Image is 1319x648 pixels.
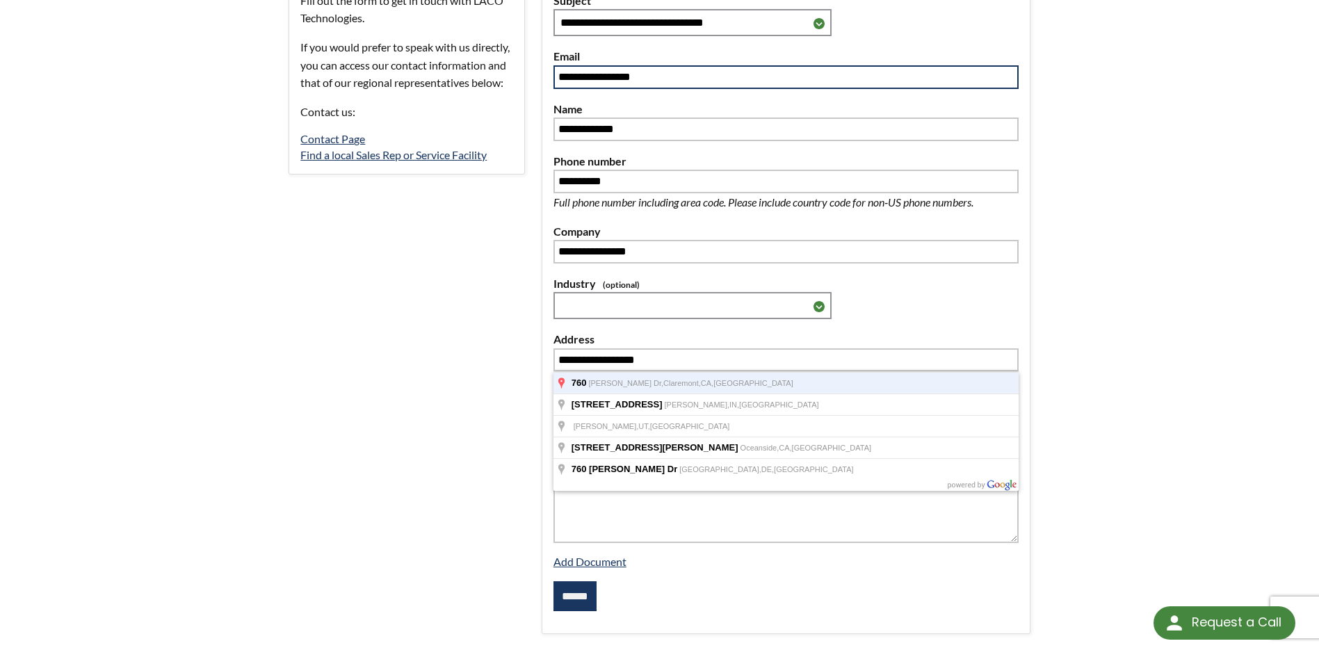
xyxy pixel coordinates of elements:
p: Contact us: [300,103,512,121]
label: Company [553,222,1019,241]
span: [PERSON_NAME], [665,400,730,409]
span: Claremont, [663,379,701,387]
span: [STREET_ADDRESS][PERSON_NAME] [572,442,738,453]
label: Email [553,47,1019,65]
div: Request a Call [1154,606,1295,640]
a: Add Document [553,555,626,568]
a: Contact Page [300,132,365,145]
span: [GEOGRAPHIC_DATA] [650,422,730,430]
span: [GEOGRAPHIC_DATA] [713,379,793,387]
div: Request a Call [1192,606,1281,638]
label: Address [553,330,1019,348]
span: [PERSON_NAME], [574,422,639,430]
span: [STREET_ADDRESS] [572,399,663,410]
span: CA, [779,444,791,452]
span: [GEOGRAPHIC_DATA] [792,444,872,452]
label: Name [553,100,1019,118]
span: [GEOGRAPHIC_DATA], [679,465,761,473]
span: Oceanside, [741,444,779,452]
a: Find a local Sales Rep or Service Facility [300,148,487,161]
span: UT, [638,422,650,430]
span: 760 [572,378,587,388]
span: CA, [701,379,713,387]
span: DE, [761,465,774,473]
span: [GEOGRAPHIC_DATA] [774,465,854,473]
span: 760 [PERSON_NAME] Dr [572,464,677,474]
p: Full phone number including area code. Please include country code for non-US phone numbers. [553,193,1019,211]
label: Industry [553,275,1019,293]
label: Phone number [553,152,1019,170]
span: IN, [729,400,739,409]
p: If you would prefer to speak with us directly, you can access our contact information and that of... [300,38,512,92]
img: round button [1163,612,1186,634]
span: [PERSON_NAME] Dr, [588,379,663,387]
span: [GEOGRAPHIC_DATA] [739,400,819,409]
